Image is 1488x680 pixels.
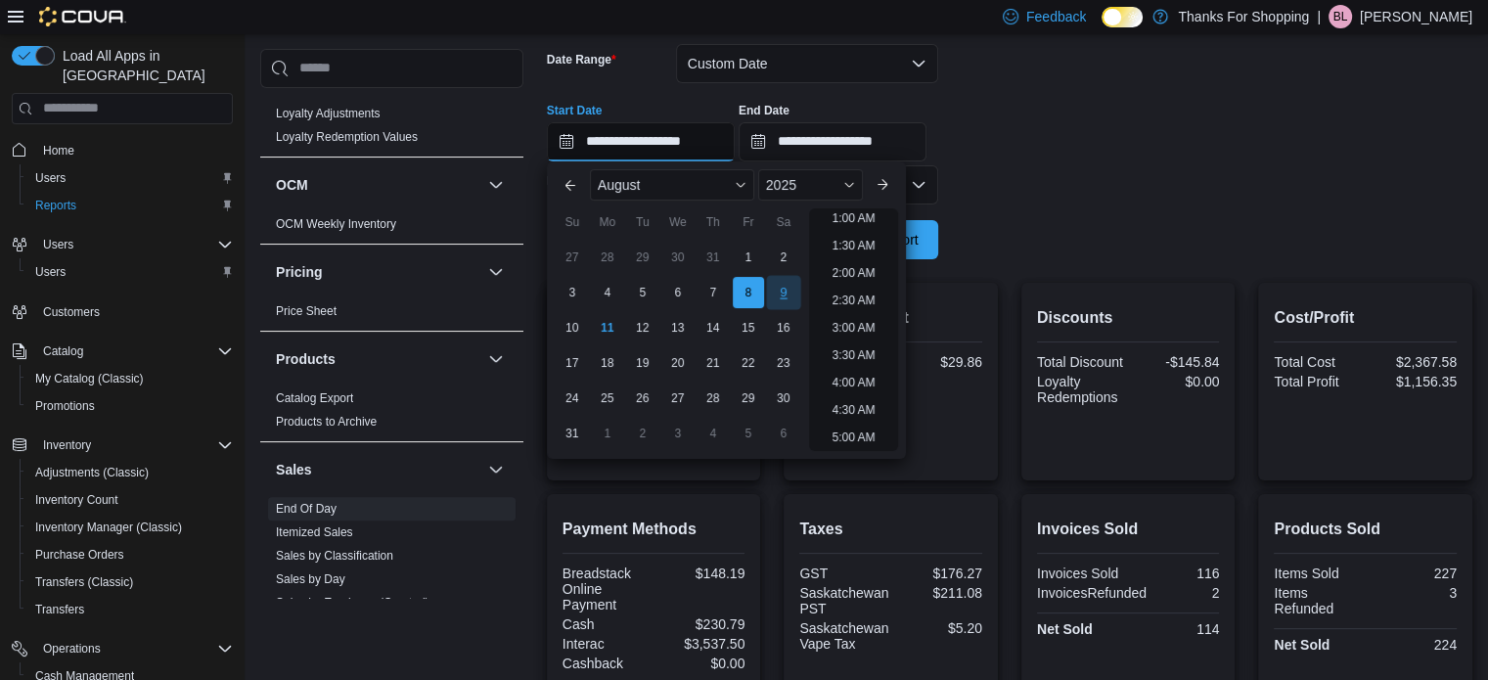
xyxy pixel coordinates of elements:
[662,277,694,308] div: day-6
[739,122,926,161] input: Press the down key to open a popover containing a calendar.
[799,566,886,581] div: GST
[27,461,233,484] span: Adjustments (Classic)
[27,543,132,567] a: Purchase Orders
[20,392,241,420] button: Promotions
[799,620,888,652] div: Saskatchewan Vape Tax
[276,175,480,195] button: OCM
[824,398,882,422] li: 4:30 AM
[1274,566,1361,581] div: Items Sold
[657,636,744,652] div: $3,537.50
[563,566,650,612] div: Breadstack Online Payment
[555,240,801,451] div: August, 2025
[1026,7,1086,26] span: Feedback
[557,347,588,379] div: day-17
[547,52,616,68] label: Date Range
[733,418,764,449] div: day-5
[1132,621,1219,637] div: 114
[1102,7,1143,27] input: Dark Mode
[27,543,233,567] span: Purchase Orders
[276,460,480,479] button: Sales
[824,343,882,367] li: 3:30 AM
[35,492,118,508] span: Inventory Count
[276,502,337,516] a: End Of Day
[276,415,377,429] a: Products to Archive
[1132,374,1219,389] div: $0.00
[4,431,241,459] button: Inventory
[739,103,789,118] label: End Date
[276,501,337,517] span: End Of Day
[662,383,694,414] div: day-27
[43,641,101,657] span: Operations
[35,340,91,363] button: Catalog
[809,208,898,451] ul: Time
[733,383,764,414] div: day-29
[662,347,694,379] div: day-20
[35,198,76,213] span: Reports
[484,458,508,481] button: Sales
[484,347,508,371] button: Products
[768,312,799,343] div: day-16
[35,233,81,256] button: Users
[824,206,882,230] li: 1:00 AM
[35,547,124,563] span: Purchase Orders
[590,169,754,201] div: Button. Open the month selector. August is currently selected.
[35,340,233,363] span: Catalog
[557,312,588,343] div: day-10
[35,233,233,256] span: Users
[557,418,588,449] div: day-31
[627,277,658,308] div: day-5
[662,418,694,449] div: day-3
[27,598,92,621] a: Transfers
[1178,5,1309,28] p: Thanks For Shopping
[276,216,396,232] span: OCM Weekly Inventory
[557,383,588,414] div: day-24
[547,103,603,118] label: Start Date
[896,585,982,601] div: $211.08
[563,616,650,632] div: Cash
[276,414,377,430] span: Products to Archive
[27,488,233,512] span: Inventory Count
[276,460,312,479] h3: Sales
[627,312,658,343] div: day-12
[627,418,658,449] div: day-2
[592,242,623,273] div: day-28
[563,636,650,652] div: Interac
[43,237,73,252] span: Users
[627,383,658,414] div: day-26
[39,7,126,26] img: Cova
[627,206,658,238] div: Tu
[733,206,764,238] div: Fr
[592,312,623,343] div: day-11
[733,277,764,308] div: day-8
[27,394,233,418] span: Promotions
[733,312,764,343] div: day-15
[662,312,694,343] div: day-13
[35,371,144,386] span: My Catalog (Classic)
[27,260,73,284] a: Users
[35,433,99,457] button: Inventory
[484,260,508,284] button: Pricing
[20,164,241,192] button: Users
[27,570,233,594] span: Transfers (Classic)
[1037,374,1124,405] div: Loyalty Redemptions
[758,169,863,201] div: Button. Open the year selector. 2025 is currently selected.
[276,175,308,195] h3: OCM
[1037,306,1220,330] h2: Discounts
[1333,5,1348,28] span: Bl
[35,637,233,660] span: Operations
[768,418,799,449] div: day-6
[4,635,241,662] button: Operations
[35,300,108,324] a: Customers
[35,264,66,280] span: Users
[43,304,100,320] span: Customers
[276,572,345,586] a: Sales by Day
[260,102,523,157] div: Loyalty
[1370,566,1457,581] div: 227
[276,262,480,282] button: Pricing
[1317,5,1321,28] p: |
[867,169,898,201] button: Next month
[799,585,888,616] div: Saskatchewan PST
[592,383,623,414] div: day-25
[592,206,623,238] div: Mo
[1037,518,1220,541] h2: Invoices Sold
